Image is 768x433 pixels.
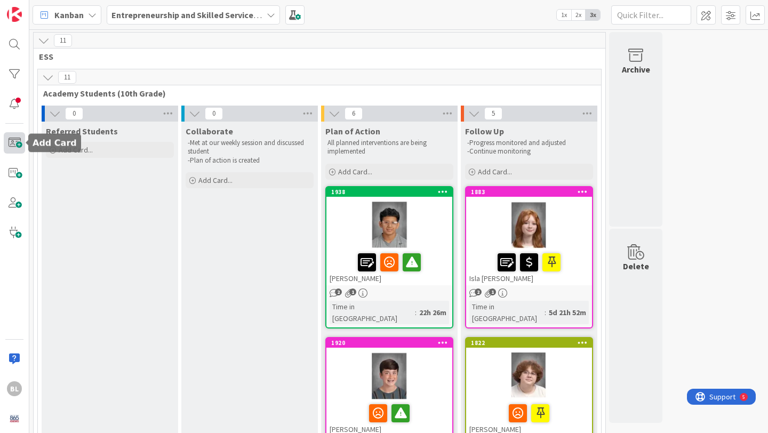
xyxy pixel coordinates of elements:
[7,7,22,22] img: Visit kanbanzone.com
[326,249,452,285] div: [PERSON_NAME]
[54,34,72,47] span: 11
[325,126,380,137] span: Plan of Action
[188,139,311,156] p: -Met at our weekly session and discussed student
[415,307,417,318] span: :
[330,301,415,324] div: Time in [GEOGRAPHIC_DATA]
[557,10,571,20] span: 1x
[325,186,453,328] a: 1938[PERSON_NAME]Time in [GEOGRAPHIC_DATA]:22h 26m
[623,260,649,272] div: Delete
[466,249,592,285] div: Isla [PERSON_NAME]
[198,175,233,185] span: Add Card...
[467,139,591,147] p: -Progress monitored and adjusted
[586,10,600,20] span: 3x
[467,147,591,156] p: -Continue monitoring
[471,339,592,347] div: 1822
[46,126,118,137] span: Referred Students
[338,167,372,177] span: Add Card...
[39,51,592,62] span: ESS
[327,139,451,156] p: All planned interventions are being implemented
[466,187,592,285] div: 1883Isla [PERSON_NAME]
[471,188,592,196] div: 1883
[469,301,545,324] div: Time in [GEOGRAPHIC_DATA]
[205,107,223,120] span: 0
[465,186,593,328] a: 1883Isla [PERSON_NAME]Time in [GEOGRAPHIC_DATA]:5d 21h 52m
[7,411,22,426] img: avatar
[188,156,311,165] p: -Plan of action is created
[349,288,356,295] span: 1
[65,107,83,120] span: 0
[489,288,496,295] span: 1
[55,4,58,13] div: 5
[571,10,586,20] span: 2x
[484,107,502,120] span: 5
[7,381,22,396] div: BL
[466,338,592,348] div: 1822
[43,88,588,99] span: Academy Students (10th Grade)
[335,288,342,295] span: 2
[466,187,592,197] div: 1883
[22,2,49,14] span: Support
[475,288,482,295] span: 2
[417,307,449,318] div: 22h 26m
[331,339,452,347] div: 1920
[326,338,452,348] div: 1920
[58,71,76,84] span: 11
[465,126,504,137] span: Follow Up
[33,138,77,148] h5: Add Card
[611,5,691,25] input: Quick Filter...
[186,126,233,137] span: Collaborate
[331,188,452,196] div: 1938
[326,187,452,197] div: 1938
[345,107,363,120] span: 6
[478,167,512,177] span: Add Card...
[546,307,589,318] div: 5d 21h 52m
[326,187,452,285] div: 1938[PERSON_NAME]
[622,63,650,76] div: Archive
[111,10,372,20] b: Entrepreneurship and Skilled Services Interventions - [DATE]-[DATE]
[54,9,84,21] span: Kanban
[545,307,546,318] span: :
